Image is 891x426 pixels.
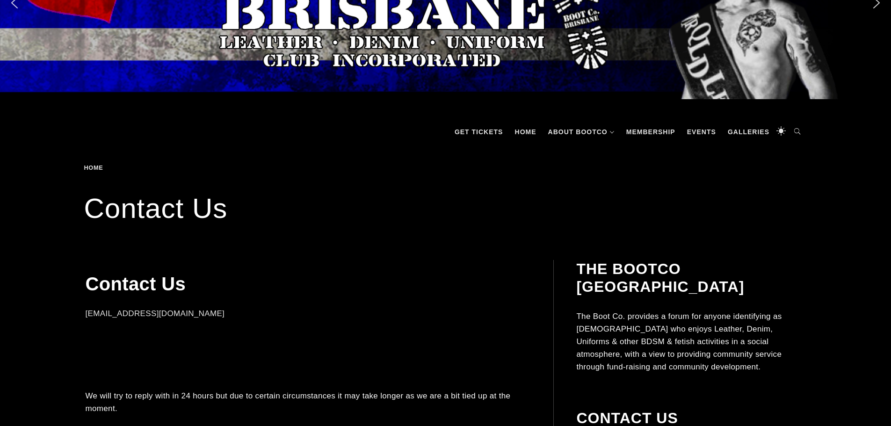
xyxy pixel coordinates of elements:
a: Membership [622,118,680,146]
a: Galleries [723,118,774,146]
h1: Contact Us [86,273,530,295]
h1: Contact Us [84,190,807,227]
h2: The BootCo [GEOGRAPHIC_DATA] [576,260,805,296]
iframe: fb:page Facebook Social Plugin [88,332,247,365]
a: GET TICKETS [450,118,508,146]
a: About BootCo [543,118,619,146]
p: The Boot Co. provides a forum for anyone identifying as [DEMOGRAPHIC_DATA] who enjoys Leather, De... [576,310,805,374]
a: [EMAIL_ADDRESS][DOMAIN_NAME] [86,309,225,318]
a: Home [84,164,107,171]
a: Events [682,118,721,146]
a: Home [510,118,541,146]
p: We will try to reply with in 24 hours but due to certain circumstances it may take longer as we a... [86,390,530,415]
div: Breadcrumbs [84,165,162,171]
